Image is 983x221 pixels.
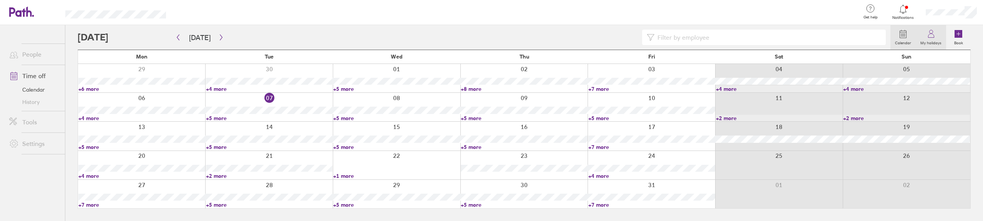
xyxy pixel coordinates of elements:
[78,201,205,208] a: +7 more
[78,144,205,151] a: +5 more
[716,85,843,92] a: +4 more
[891,15,916,20] span: Notifications
[891,4,916,20] a: Notifications
[461,201,588,208] a: +5 more
[916,25,946,50] a: My holidays
[654,30,882,45] input: Filter by employee
[206,172,333,179] a: +2 more
[461,144,588,151] a: +5 more
[206,115,333,122] a: +5 more
[716,115,843,122] a: +2 more
[206,144,333,151] a: +5 more
[183,31,217,44] button: [DATE]
[843,115,970,122] a: +2 more
[950,39,968,45] label: Book
[461,115,588,122] a: +5 more
[333,115,460,122] a: +5 more
[461,85,588,92] a: +8 more
[78,172,205,179] a: +4 more
[843,85,970,92] a: +4 more
[588,85,715,92] a: +7 more
[890,39,916,45] label: Calendar
[136,54,148,60] span: Mon
[391,54,402,60] span: Wed
[588,201,715,208] a: +7 more
[3,114,65,130] a: Tools
[520,54,529,60] span: Thu
[206,201,333,208] a: +5 more
[333,201,460,208] a: +5 more
[3,136,65,151] a: Settings
[333,144,460,151] a: +5 more
[588,172,715,179] a: +4 more
[858,15,883,20] span: Get help
[902,54,912,60] span: Sun
[588,144,715,151] a: +7 more
[78,85,205,92] a: +6 more
[3,47,65,62] a: People
[648,54,655,60] span: Fri
[206,85,333,92] a: +4 more
[265,54,274,60] span: Tue
[3,84,65,96] a: Calendar
[946,25,971,50] a: Book
[3,68,65,84] a: Time off
[775,54,783,60] span: Sat
[78,115,205,122] a: +4 more
[916,39,946,45] label: My holidays
[588,115,715,122] a: +5 more
[3,96,65,108] a: History
[890,25,916,50] a: Calendar
[333,85,460,92] a: +5 more
[333,172,460,179] a: +1 more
